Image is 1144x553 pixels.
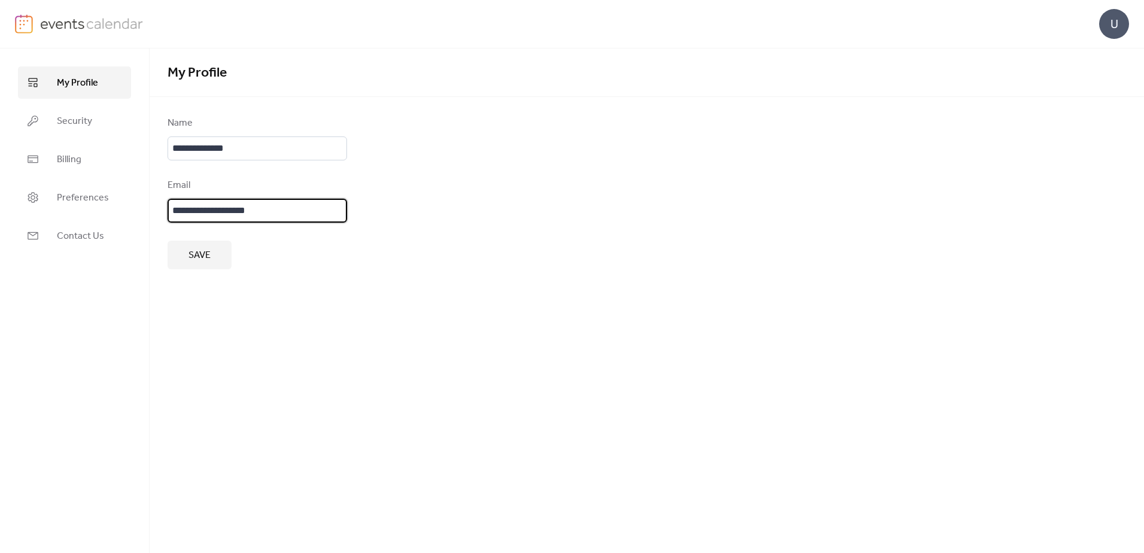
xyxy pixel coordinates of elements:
[57,229,104,244] span: Contact Us
[168,241,232,269] button: Save
[40,14,144,32] img: logo-type
[57,153,81,167] span: Billing
[57,76,98,90] span: My Profile
[18,66,131,99] a: My Profile
[18,220,131,252] a: Contact Us
[168,116,345,130] div: Name
[18,181,131,214] a: Preferences
[15,14,33,34] img: logo
[57,114,92,129] span: Security
[1099,9,1129,39] div: U
[18,143,131,175] a: Billing
[18,105,131,137] a: Security
[57,191,109,205] span: Preferences
[168,178,345,193] div: Email
[188,248,211,263] span: Save
[168,60,227,86] span: My Profile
